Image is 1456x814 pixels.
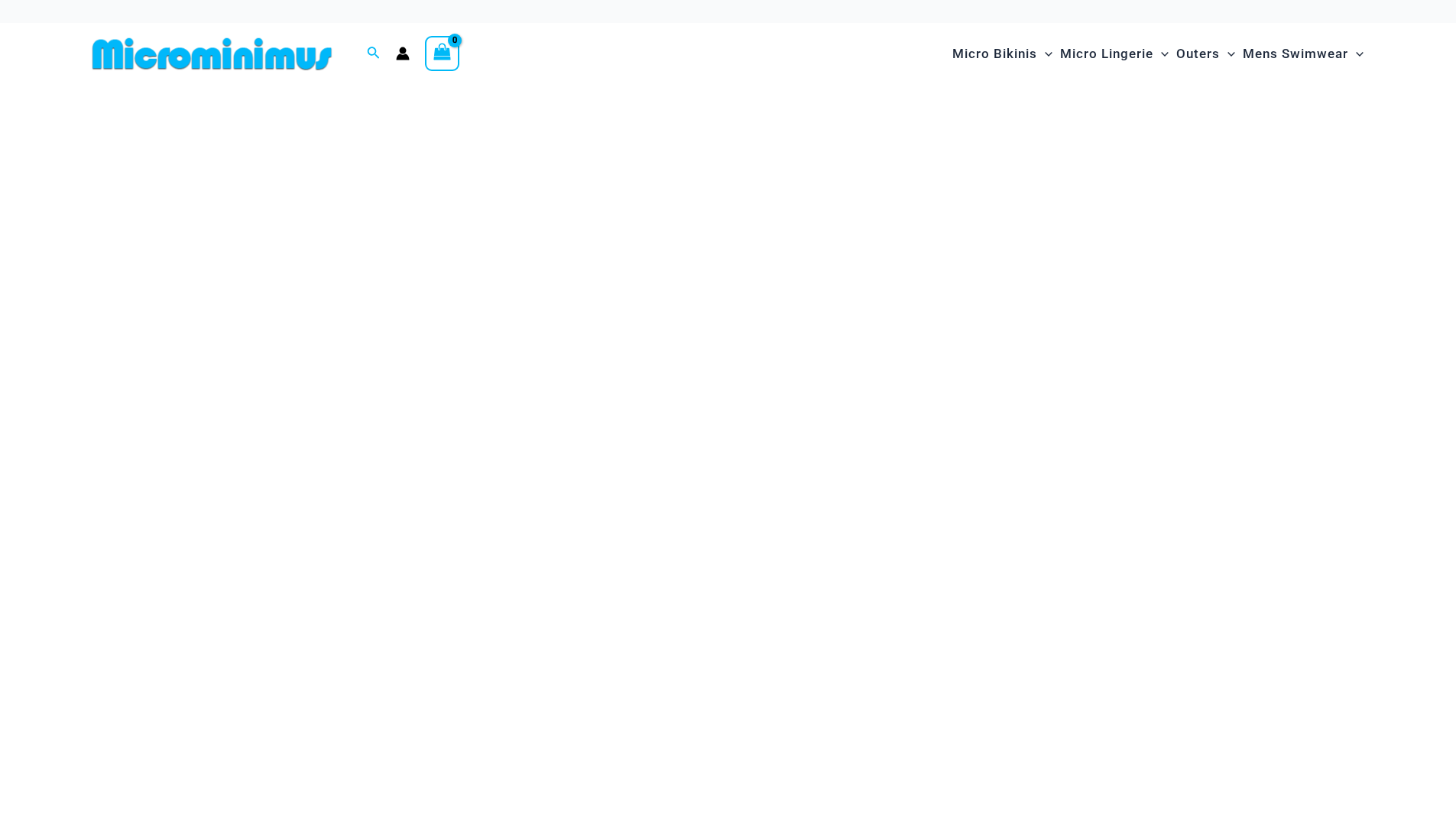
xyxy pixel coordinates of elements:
[1176,34,1220,73] span: Outers
[1243,34,1348,73] span: Mens Swimwear
[1220,34,1235,73] span: Menu Toggle
[86,37,338,71] img: MM SHOP LOGO FLAT
[1239,31,1367,77] a: Mens SwimwearMenu ToggleMenu Toggle
[1153,34,1169,73] span: Menu Toggle
[1056,31,1172,77] a: Micro LingerieMenu ToggleMenu Toggle
[1060,34,1153,73] span: Micro Lingerie
[952,34,1037,73] span: Micro Bikinis
[396,47,410,60] a: Account icon link
[425,36,460,71] a: View Shopping Cart, empty
[946,28,1370,79] nav: Site Navigation
[1037,34,1052,73] span: Menu Toggle
[367,44,381,63] a: Search icon link
[1348,34,1364,73] span: Menu Toggle
[949,31,1056,77] a: Micro BikinisMenu ToggleMenu Toggle
[1172,31,1239,77] a: OutersMenu ToggleMenu Toggle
